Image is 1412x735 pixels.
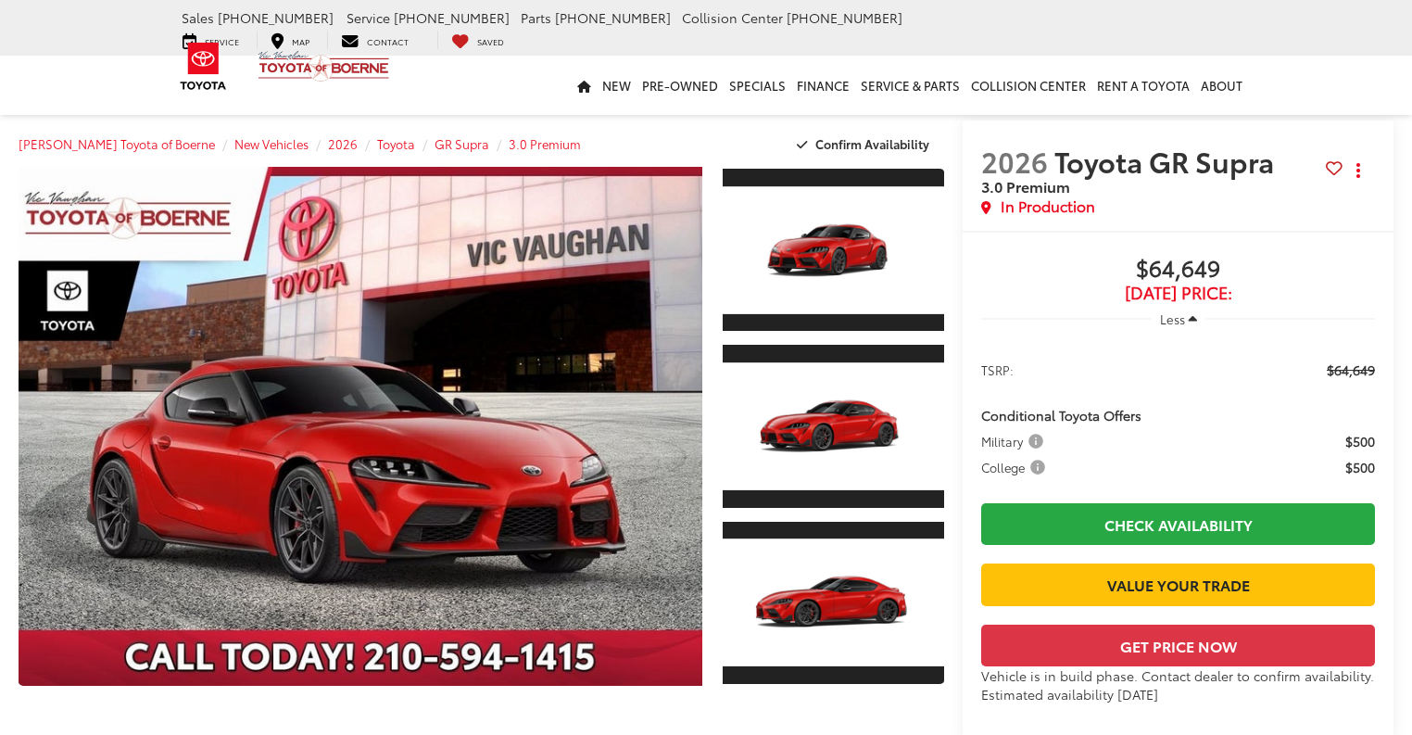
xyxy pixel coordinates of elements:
span: dropdown dots [1356,163,1360,178]
span: Parts [521,8,551,27]
span: 3.0 Premium [981,175,1070,196]
span: [PHONE_NUMBER] [787,8,902,27]
a: Value Your Trade [981,564,1375,605]
a: Map [257,31,323,49]
span: Sales [182,8,214,27]
a: Expand Photo 0 [19,167,702,686]
span: TSRP: [981,361,1014,379]
a: New [597,56,637,115]
span: College [981,458,1049,476]
span: Confirm Availability [815,135,929,152]
span: [DATE] Price: [981,284,1375,302]
img: 2026 Toyota GR Supra 3.0 Premium [720,362,946,490]
a: [PERSON_NAME] Toyota of Boerne [19,135,215,152]
span: [PHONE_NUMBER] [218,8,334,27]
a: Specials [724,56,791,115]
a: Expand Photo 3 [723,520,944,686]
span: Toyota GR Supra [1054,141,1280,181]
a: Finance [791,56,855,115]
a: Home [572,56,597,115]
a: About [1195,56,1248,115]
span: 2026 [981,141,1048,181]
img: Toyota [169,36,238,96]
span: $500 [1345,458,1375,476]
img: Vic Vaughan Toyota of Boerne [258,50,390,82]
a: Rent a Toyota [1091,56,1195,115]
button: Actions [1343,154,1375,186]
span: Collision Center [682,8,783,27]
a: 3.0 Premium [509,135,581,152]
button: College [981,458,1052,476]
span: Saved [477,35,504,47]
span: Service [347,8,390,27]
a: Check Availability [981,503,1375,545]
div: Vehicle is in build phase. Contact dealer to confirm availability. Estimated availability [DATE] [981,666,1375,703]
a: Service [169,31,253,49]
img: 2026 Toyota GR Supra 3.0 Premium [12,165,710,688]
img: 2026 Toyota GR Supra 3.0 Premium [720,539,946,667]
span: [PHONE_NUMBER] [394,8,510,27]
span: $500 [1345,432,1375,450]
a: Collision Center [965,56,1091,115]
a: Service & Parts: Opens in a new tab [855,56,965,115]
button: Confirm Availability [787,128,945,160]
a: Expand Photo 2 [723,343,944,509]
a: Pre-Owned [637,56,724,115]
a: My Saved Vehicles [437,31,518,49]
span: In Production [1001,196,1095,217]
span: Less [1160,310,1185,327]
a: GR Supra [435,135,489,152]
button: Less [1151,302,1206,336]
span: [PHONE_NUMBER] [555,8,671,27]
span: Conditional Toyota Offers [981,406,1141,425]
a: New Vehicles [234,135,309,152]
button: Get Price Now [981,625,1375,666]
img: 2026 Toyota GR Supra 3.0 Premium [720,186,946,314]
a: Contact [327,31,422,49]
a: 2026 [328,135,358,152]
button: Military [981,432,1050,450]
span: $64,649 [1327,361,1375,379]
a: Toyota [377,135,415,152]
span: $64,649 [981,256,1375,284]
a: Expand Photo 1 [723,167,944,333]
span: Military [981,432,1047,450]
